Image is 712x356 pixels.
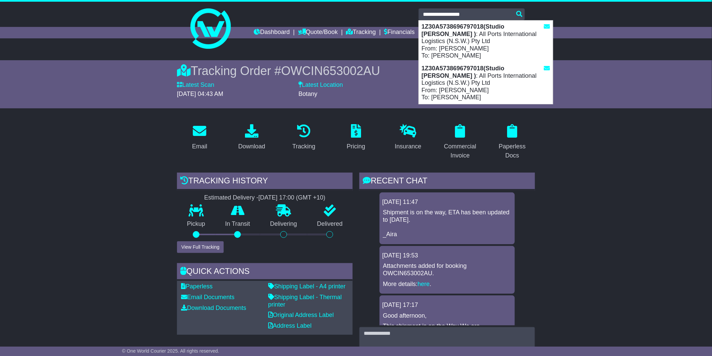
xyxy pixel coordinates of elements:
div: Estimated Delivery - [177,194,353,202]
p: Pickup [177,220,215,228]
div: RECENT CHAT [359,173,535,191]
div: Tracking history [177,173,353,191]
p: Shipment is on the way, ETA has been updated to [DATE]. _Aira [383,209,511,238]
a: Address Label [268,322,312,329]
a: Download Documents [181,305,246,311]
a: Pricing [342,122,369,153]
div: [DATE] 11:47 [382,199,512,206]
p: Attachments added for booking OWCIN653002AU. [383,262,511,277]
div: [DATE] 19:53 [382,252,512,259]
label: Latest Location [298,81,343,89]
div: Commercial Invoice [442,142,478,160]
a: Commercial Invoice [437,122,483,163]
a: here [418,281,430,287]
a: Quote/Book [298,27,338,38]
p: More details: . [383,281,511,288]
div: Quick Actions [177,263,353,281]
p: Delivering [260,220,307,228]
a: Tracking [288,122,320,153]
a: Tracking [346,27,376,38]
a: Original Address Label [268,312,334,318]
a: Email [188,122,212,153]
div: [DATE] 17:00 (GMT +10) [258,194,325,202]
div: Email [192,142,207,151]
div: Tracking [292,142,315,151]
div: : All Ports International Logistics (N.S.W.) Pty Ltd From: [PERSON_NAME] To: [PERSON_NAME] [419,21,553,62]
a: Paperless Docs [490,122,535,163]
div: : All Ports International Logistics (N.S.W.) Pty Ltd From: [PERSON_NAME] To: [PERSON_NAME] [419,62,553,104]
a: Shipping Label - Thermal printer [268,294,342,308]
button: View Full Tracking [177,241,224,253]
strong: 1Z30A5738696797018(Studio [PERSON_NAME] ) [422,65,504,79]
p: Delivered [307,220,353,228]
a: Email Documents [181,294,235,300]
a: Download [234,122,270,153]
a: Shipping Label - A4 printer [268,283,346,290]
a: Financials [384,27,415,38]
div: Pricing [347,142,365,151]
div: [DATE] 17:17 [382,301,512,309]
div: Insurance [395,142,421,151]
a: Paperless [181,283,213,290]
label: Latest Scan [177,81,214,89]
div: Tracking Order # [177,64,535,78]
span: Botany [298,91,317,97]
a: Insurance [390,122,426,153]
a: Dashboard [254,27,290,38]
p: Good afternoon, [383,312,511,320]
span: © One World Courier 2025. All rights reserved. [122,348,219,354]
span: [DATE] 04:43 AM [177,91,223,97]
div: Download [238,142,265,151]
div: Paperless Docs [494,142,531,160]
p: In Transit [215,220,260,228]
span: OWCIN653002AU [281,64,380,78]
strong: 1Z30A5738696797018(Studio [PERSON_NAME] ) [422,23,504,37]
